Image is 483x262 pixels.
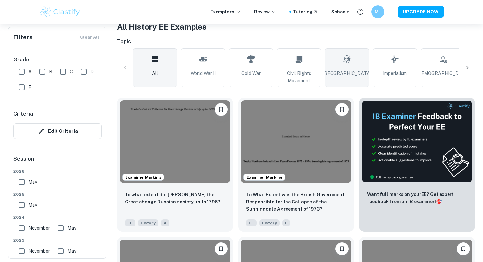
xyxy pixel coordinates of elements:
[13,191,102,197] span: 2025
[70,68,73,75] span: C
[117,38,475,46] h6: Topic
[241,70,261,77] span: Cold War
[28,202,37,209] span: May
[383,70,407,77] span: Imperialism
[254,8,276,15] p: Review
[362,100,472,183] img: Thumbnail
[191,70,216,77] span: World War II
[67,248,76,255] span: May
[355,6,366,17] button: Help and Feedback
[280,70,318,84] span: Civil Rights Movement
[13,155,102,168] h6: Session
[28,179,37,186] span: May
[417,70,469,77] span: [DEMOGRAPHIC_DATA]
[117,21,475,33] h1: All History EE Examples
[13,56,102,64] h6: Grade
[457,242,470,255] button: Bookmark
[13,123,102,139] button: Edit Criteria
[138,219,158,226] span: History
[293,8,318,15] a: Tutoring
[13,237,102,243] span: 2023
[371,5,384,18] button: ML
[367,191,467,205] p: Want full marks on your EE ? Get expert feedback from an IB examiner!
[13,168,102,174] span: 2026
[215,242,228,255] button: Bookmark
[28,225,50,232] span: November
[241,100,352,183] img: History EE example thumbnail: To What Extent was the British Governmen
[359,98,475,232] a: ThumbnailWant full marks on yourEE? Get expert feedback from an IB examiner!
[246,191,346,213] p: To What Extent was the British Government Responsible for the Collapse of the Sunningdale Agreeme...
[282,219,290,226] span: B
[238,98,354,232] a: Examiner MarkingBookmarkTo What Extent was the British Government Responsible for the Collapse of...
[215,103,228,116] button: Bookmark
[244,174,285,180] span: Examiner Marking
[436,199,442,204] span: 🎯
[120,100,230,183] img: History EE example thumbnail: To what extent did Catherine the Great c
[67,225,76,232] span: May
[335,103,349,116] button: Bookmark
[335,242,349,255] button: Bookmark
[161,219,169,226] span: A
[259,219,280,226] span: History
[90,68,94,75] span: D
[210,8,241,15] p: Exemplars
[125,219,135,226] span: EE
[28,68,32,75] span: A
[125,191,225,205] p: To what extent did Catherine the Great change Russian society up to 1796?
[323,70,371,77] span: [GEOGRAPHIC_DATA]
[13,214,102,220] span: 2024
[398,6,444,18] button: UPGRADE NOW
[13,110,33,118] h6: Criteria
[39,5,81,18] img: Clastify logo
[374,8,382,15] h6: ML
[28,248,50,255] span: November
[28,84,31,91] span: E
[117,98,233,232] a: Examiner MarkingBookmarkTo what extent did Catherine the Great change Russian society up to 1796?...
[13,33,33,42] h6: Filters
[152,70,158,77] span: All
[123,174,164,180] span: Examiner Marking
[246,219,257,226] span: EE
[49,68,52,75] span: B
[331,8,350,15] a: Schools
